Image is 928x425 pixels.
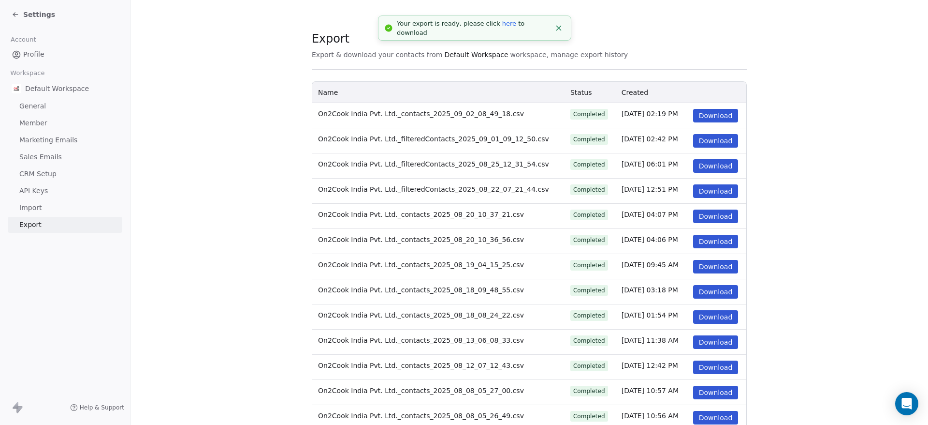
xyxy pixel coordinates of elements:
[318,387,524,395] span: On2Cook India Pvt. Ltd._contacts_2025_08_08_05_27_00.csv
[8,115,122,131] a: Member
[318,261,524,269] span: On2Cook India Pvt. Ltd._contacts_2025_08_19_04_15_25.csv
[573,362,605,370] div: Completed
[312,50,442,60] span: Export & download your contacts from
[573,211,605,219] div: Completed
[318,185,549,193] span: On2Cook India Pvt. Ltd._filteredContacts_2025_08_22_07_21_44.csv
[693,361,739,374] button: Download
[616,355,687,380] td: [DATE] 12:42 PM
[616,229,687,254] td: [DATE] 04:06 PM
[318,412,524,420] span: On2Cook India Pvt. Ltd._contacts_2025_08_08_05_26_49.csv
[318,362,524,369] span: On2Cook India Pvt. Ltd._contacts_2025_08_12_07_12_43.csv
[444,50,508,60] span: Default Workspace
[8,166,122,182] a: CRM Setup
[318,89,338,96] span: Name
[573,286,605,295] div: Completed
[19,101,46,111] span: General
[80,404,124,411] span: Help & Support
[8,149,122,165] a: Sales Emails
[693,411,739,425] button: Download
[693,386,739,399] button: Download
[616,128,687,153] td: [DATE] 02:42 PM
[573,261,605,270] div: Completed
[616,279,687,304] td: [DATE] 03:18 PM
[19,220,42,230] span: Export
[8,98,122,114] a: General
[6,32,40,47] span: Account
[573,311,605,320] div: Completed
[25,84,89,93] span: Default Workspace
[573,135,605,144] div: Completed
[19,135,77,145] span: Marketing Emails
[573,160,605,169] div: Completed
[19,203,42,213] span: Import
[397,19,551,38] div: Your export is ready, please click to download
[573,336,605,345] div: Completed
[12,10,55,19] a: Settings
[70,404,124,411] a: Help & Support
[616,330,687,355] td: [DATE] 11:38 AM
[693,184,739,198] button: Download
[693,235,739,248] button: Download
[693,134,739,148] button: Download
[8,132,122,148] a: Marketing Emails
[693,210,739,223] button: Download
[895,392,918,415] div: Open Intercom Messenger
[616,380,687,405] td: [DATE] 10:57 AM
[616,254,687,279] td: [DATE] 09:45 AM
[19,152,62,162] span: Sales Emails
[616,179,687,204] td: [DATE] 12:51 PM
[318,311,524,319] span: On2Cook India Pvt. Ltd._contacts_2025_08_18_08_24_22.csv
[318,236,524,243] span: On2Cook India Pvt. Ltd._contacts_2025_08_20_10_36_56.csv
[23,10,55,19] span: Settings
[616,304,687,330] td: [DATE] 01:54 PM
[6,66,49,80] span: Workspace
[19,118,47,128] span: Member
[616,153,687,179] td: [DATE] 06:01 PM
[510,50,628,60] span: workspace, manage export history
[19,169,57,179] span: CRM Setup
[318,160,549,168] span: On2Cook India Pvt. Ltd._filteredContacts_2025_08_25_12_31_54.csv
[12,84,21,93] img: on2cook%20logo-04%20copy.jpg
[318,110,524,118] span: On2Cook India Pvt. Ltd._contacts_2025_09_02_08_49_18.csv
[8,200,122,216] a: Import
[573,236,605,244] div: Completed
[318,211,524,218] span: On2Cook India Pvt. Ltd._contacts_2025_08_20_10_37_21.csv
[616,103,687,128] td: [DATE] 02:19 PM
[318,336,524,344] span: On2Cook India Pvt. Ltd._contacts_2025_08_13_06_08_33.csv
[693,285,739,299] button: Download
[8,217,122,233] a: Export
[693,260,739,273] button: Download
[693,109,739,122] button: Download
[19,186,48,196] span: API Keys
[8,183,122,199] a: API Keys
[573,412,605,421] div: Completed
[573,387,605,395] div: Completed
[693,310,739,324] button: Download
[622,89,648,96] span: Created
[570,89,592,96] span: Status
[573,110,605,119] div: Completed
[318,135,549,143] span: On2Cook India Pvt. Ltd._filteredContacts_2025_09_01_09_12_50.csv
[312,31,628,46] span: Export
[693,335,739,349] button: Download
[318,286,524,294] span: On2Cook India Pvt. Ltd._contacts_2025_08_18_09_48_55.csv
[502,20,516,27] a: here
[23,49,44,60] span: Profile
[616,204,687,229] td: [DATE] 04:07 PM
[8,46,122,62] a: Profile
[552,22,565,34] button: Close toast
[693,159,739,173] button: Download
[573,185,605,194] div: Completed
